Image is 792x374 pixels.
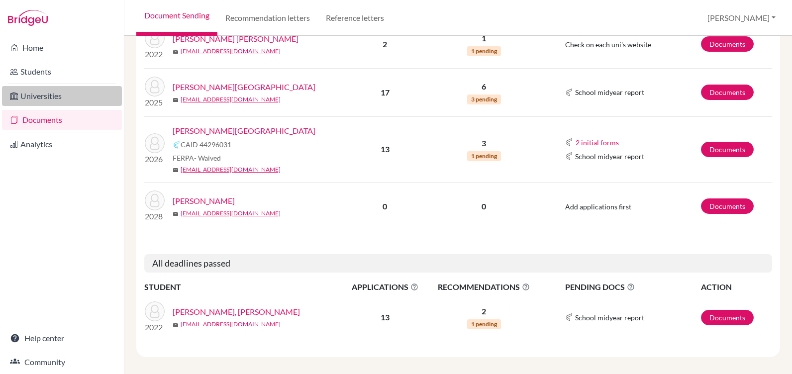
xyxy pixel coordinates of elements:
[344,281,426,293] span: APPLICATIONS
[173,33,298,45] a: [PERSON_NAME] [PERSON_NAME]
[701,142,754,157] a: Documents
[145,321,165,333] p: 2022
[145,96,165,108] p: 2025
[173,306,300,318] a: [PERSON_NAME], [PERSON_NAME]
[467,94,501,104] span: 3 pending
[173,167,179,173] span: mail
[565,152,573,160] img: Common App logo
[145,301,165,321] img: Reyes Noguera, Edgar Joran
[427,81,541,93] p: 6
[575,151,644,162] span: School midyear report
[565,138,573,146] img: Common App logo
[427,305,541,317] p: 2
[427,137,541,149] p: 3
[381,144,390,154] b: 13
[173,81,315,93] a: [PERSON_NAME][GEOGRAPHIC_DATA]
[467,319,501,329] span: 1 pending
[701,310,754,325] a: Documents
[181,95,281,104] a: [EMAIL_ADDRESS][DOMAIN_NAME]
[2,352,122,372] a: Community
[144,254,772,273] h5: All deadlines passed
[565,40,651,49] span: Check on each uni's website
[2,328,122,348] a: Help center
[701,85,754,100] a: Documents
[145,28,165,48] img: Morales Reyes, Maria
[173,97,179,103] span: mail
[145,133,165,153] img: Reyes, Jordan
[2,86,122,106] a: Universities
[145,77,165,96] img: Reyes, Sofia
[700,280,772,293] th: ACTION
[173,125,315,137] a: [PERSON_NAME][GEOGRAPHIC_DATA]
[2,134,122,154] a: Analytics
[194,154,221,162] span: - Waived
[427,281,541,293] span: RECOMMENDATIONS
[181,165,281,174] a: [EMAIL_ADDRESS][DOMAIN_NAME]
[467,151,501,161] span: 1 pending
[181,209,281,218] a: [EMAIL_ADDRESS][DOMAIN_NAME]
[565,313,573,321] img: Common App logo
[383,39,387,49] b: 2
[427,200,541,212] p: 0
[565,281,700,293] span: PENDING DOCS
[565,202,631,211] span: Add applications first
[701,36,754,52] a: Documents
[173,141,181,149] img: Common App logo
[575,87,644,97] span: School midyear report
[181,139,231,150] span: CAID 44296031
[381,312,390,322] b: 13
[145,153,165,165] p: 2026
[144,280,343,293] th: STUDENT
[2,38,122,58] a: Home
[173,153,221,163] span: FERPA
[145,190,165,210] img: Reyes, Clarissa
[173,322,179,328] span: mail
[427,32,541,44] p: 1
[181,47,281,56] a: [EMAIL_ADDRESS][DOMAIN_NAME]
[173,195,235,207] a: [PERSON_NAME]
[575,137,619,148] button: 2 initial forms
[703,8,780,27] button: [PERSON_NAME]
[575,312,644,323] span: School midyear report
[467,46,501,56] span: 1 pending
[173,49,179,55] span: mail
[145,48,165,60] p: 2022
[173,211,179,217] span: mail
[701,198,754,214] a: Documents
[565,89,573,96] img: Common App logo
[145,210,165,222] p: 2028
[383,201,387,211] b: 0
[2,62,122,82] a: Students
[2,110,122,130] a: Documents
[381,88,390,97] b: 17
[181,320,281,329] a: [EMAIL_ADDRESS][DOMAIN_NAME]
[8,10,48,26] img: Bridge-U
